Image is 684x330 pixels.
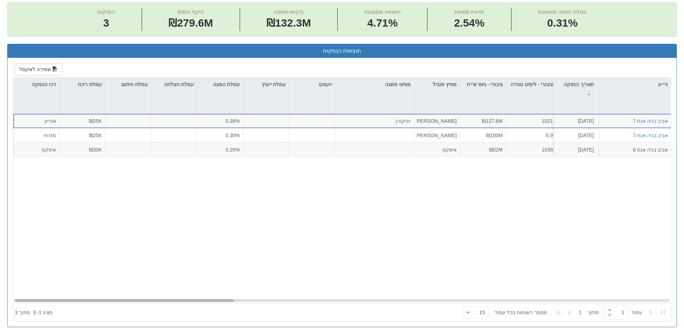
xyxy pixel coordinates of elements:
div: רכז הנפקה [13,78,59,91]
div: [PERSON_NAME], [PERSON_NAME] [417,117,457,125]
span: ₪127.6M [482,118,503,124]
div: ציבורי - גיוס ש״ח [460,78,506,99]
div: מפיצי משנה [335,78,414,91]
div: תאריך הנפקה [554,78,599,99]
div: איפקס [417,146,457,153]
span: 0.31% [538,15,587,31]
div: 1039 [509,146,553,153]
div: 6.9 [509,132,553,139]
div: עמלת הפצה [197,78,243,91]
div: עמלת ריכוז [59,78,105,91]
button: שמירה לאקסל [15,63,62,75]
span: ₪25K [89,118,102,124]
div: ני״ע [599,78,671,91]
div: 0.30% [200,132,240,139]
div: מזרחי [17,132,56,139]
div: יועצים [289,78,335,91]
span: ₪30K [89,147,102,153]
span: הנפקות [97,9,115,15]
button: אביב בניה אגח 7 [633,132,668,139]
span: ₪52M [489,147,503,153]
span: 2.54% [454,15,484,31]
div: 1021 [509,117,553,125]
div: מפיץ מוביל [414,78,460,91]
div: [DATE] [556,132,594,139]
div: עמלת חיתום [105,78,151,91]
div: [DATE] [556,146,594,153]
h3: תוצאות הנפקות [13,48,671,54]
span: ביקוש ממוצע [274,9,304,15]
span: תשואה ממוצעת [364,9,401,15]
div: אוריון [17,117,56,125]
button: אביב בניה אגח 7 [633,117,668,125]
span: 4.71% [364,15,401,31]
span: 1 [579,309,588,316]
div: 15 [479,309,488,316]
span: ‏מספר רשומות בכל עמוד [494,309,547,316]
div: 0.38% [200,117,240,125]
div: עמלת ייעוץ [243,78,289,91]
div: אביב בניה אגח 6 [602,146,668,153]
div: [PERSON_NAME] [417,132,457,139]
div: 0.25% [200,146,240,153]
span: ₪132.3M [266,17,311,29]
div: עמלת הצלחה [151,78,197,91]
span: היקף גיוסים [177,9,204,15]
span: ₪25K [89,133,102,138]
span: 3 [97,15,115,31]
span: מרווח ממוצע [455,9,484,15]
div: יוניקורן [338,117,411,125]
div: ‏ מתוך [461,305,669,320]
span: עמלת הפצה ממוצעת [538,9,587,15]
span: ‏עמוד [631,309,642,316]
div: ‏מציג 1 - 3 ‏ מתוך 3 [15,305,53,320]
div: ציבורי - לימיט סגירה [506,78,556,99]
div: איפקס [17,146,56,153]
div: [DATE] [556,117,594,125]
span: ₪100M [486,133,503,138]
span: ₪279.6M [168,17,213,29]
